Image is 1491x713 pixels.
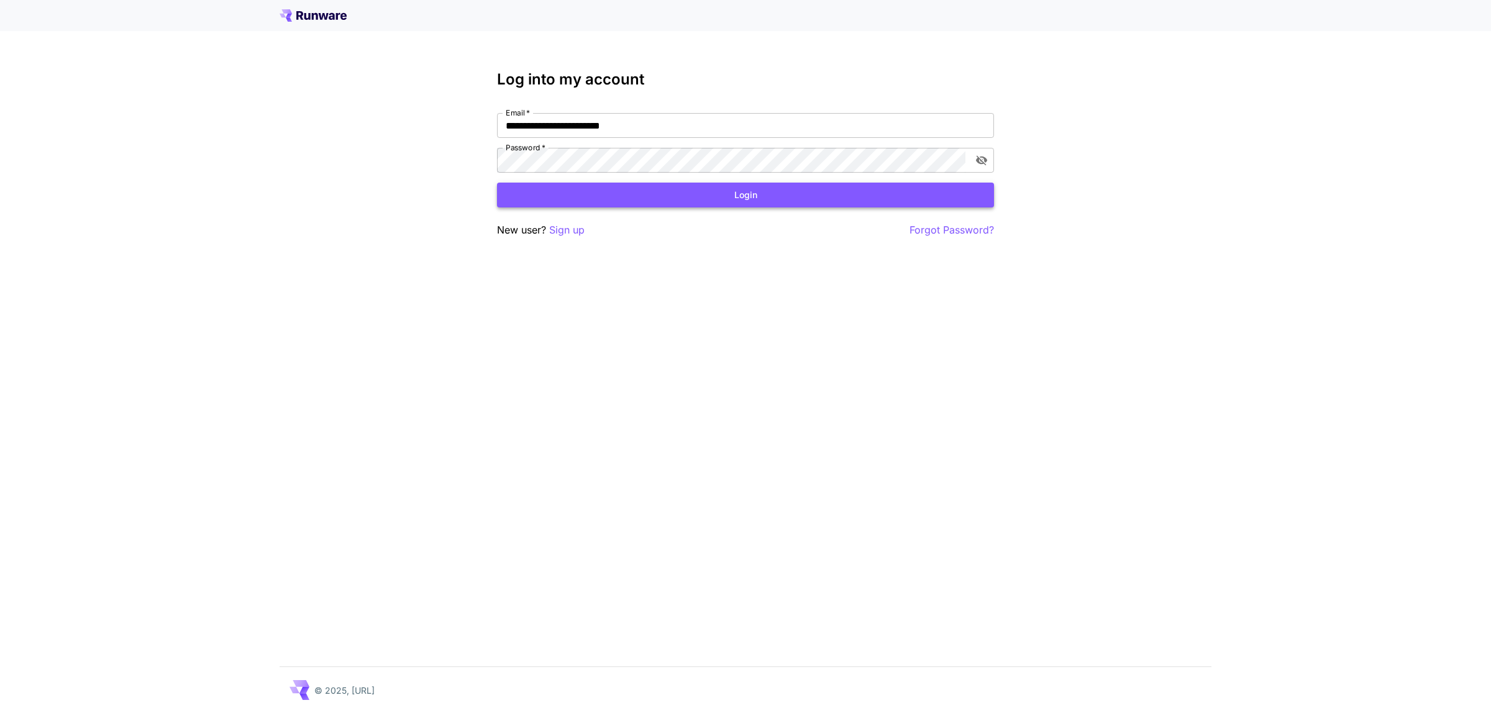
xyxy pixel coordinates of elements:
[910,222,994,238] button: Forgot Password?
[497,71,994,88] h3: Log into my account
[506,142,545,153] label: Password
[497,222,585,238] p: New user?
[497,183,994,208] button: Login
[506,107,530,118] label: Email
[970,149,993,171] button: toggle password visibility
[314,684,375,697] p: © 2025, [URL]
[549,222,585,238] button: Sign up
